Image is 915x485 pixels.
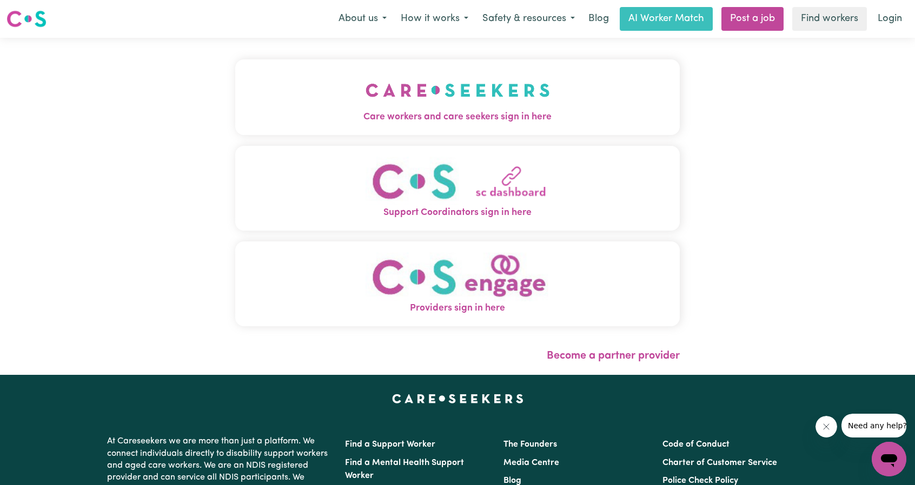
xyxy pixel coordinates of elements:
[345,440,435,449] a: Find a Support Worker
[235,110,680,124] span: Care workers and care seekers sign in here
[815,416,837,437] iframe: Close message
[235,59,680,135] button: Care workers and care seekers sign in here
[503,476,521,485] a: Blog
[503,459,559,467] a: Media Centre
[331,8,394,30] button: About us
[345,459,464,480] a: Find a Mental Health Support Worker
[6,6,47,31] a: Careseekers logo
[721,7,784,31] a: Post a job
[662,476,738,485] a: Police Check Policy
[6,8,65,16] span: Need any help?
[6,9,47,29] img: Careseekers logo
[662,440,730,449] a: Code of Conduct
[503,440,557,449] a: The Founders
[235,206,680,220] span: Support Coordinators sign in here
[547,351,680,361] a: Become a partner provider
[392,394,523,403] a: Careseekers home page
[871,7,909,31] a: Login
[620,7,713,31] a: AI Worker Match
[235,301,680,315] span: Providers sign in here
[475,8,582,30] button: Safety & resources
[872,442,906,476] iframe: Button to launch messaging window
[235,241,680,326] button: Providers sign in here
[792,7,867,31] a: Find workers
[582,7,615,31] a: Blog
[235,146,680,231] button: Support Coordinators sign in here
[841,414,906,437] iframe: Message from company
[394,8,475,30] button: How it works
[662,459,777,467] a: Charter of Customer Service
